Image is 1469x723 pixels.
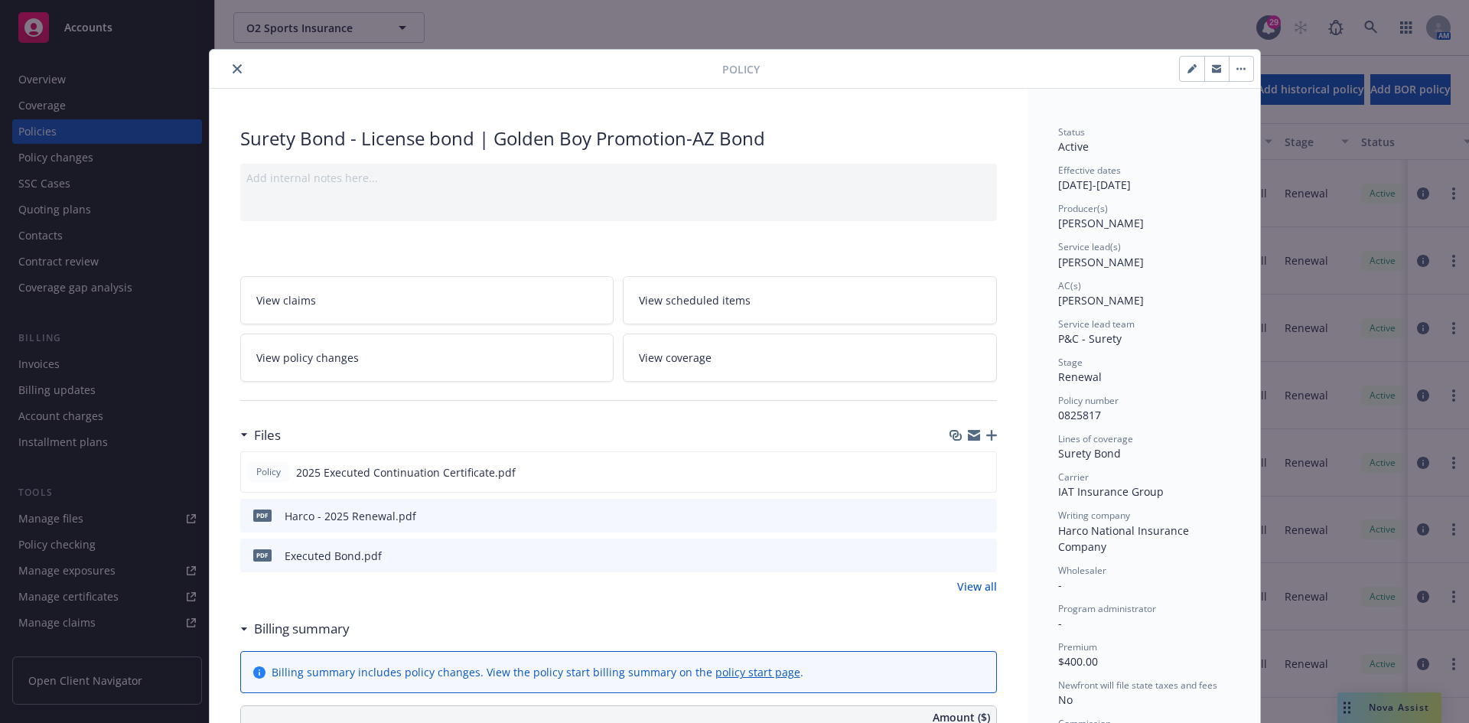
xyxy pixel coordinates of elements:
span: Harco National Insurance Company [1058,523,1192,554]
span: Policy [722,61,760,77]
h3: Billing summary [254,619,350,639]
h3: Files [254,425,281,445]
span: Active [1058,139,1089,154]
span: $400.00 [1058,654,1098,669]
span: Service lead(s) [1058,240,1121,253]
span: P&C - Surety [1058,331,1122,346]
button: preview file [977,508,991,524]
div: Surety Bond [1058,445,1230,461]
span: No [1058,692,1073,707]
span: Premium [1058,640,1097,653]
span: 2025 Executed Continuation Certificate.pdf [296,464,516,480]
span: Stage [1058,356,1083,369]
span: View policy changes [256,350,359,366]
div: Surety Bond - License bond | Golden Boy Promotion-AZ Bond [240,125,997,151]
button: download file [952,464,964,480]
span: View claims [256,292,316,308]
a: View all [957,578,997,594]
a: policy start page [715,665,800,679]
span: View coverage [639,350,712,366]
span: Lines of coverage [1058,432,1133,445]
button: download file [953,548,965,564]
span: Newfront will file state taxes and fees [1058,679,1217,692]
a: View scheduled items [623,276,997,324]
div: [DATE] - [DATE] [1058,164,1230,193]
button: preview file [976,464,990,480]
span: - [1058,578,1062,592]
span: [PERSON_NAME] [1058,255,1144,269]
a: View claims [240,276,614,324]
div: Add internal notes here... [246,170,991,186]
span: Policy [253,465,284,479]
div: Harco - 2025 Renewal.pdf [285,508,416,524]
span: pdf [253,510,272,521]
div: Billing summary [240,619,350,639]
span: IAT Insurance Group [1058,484,1164,499]
span: Program administrator [1058,602,1156,615]
a: View policy changes [240,334,614,382]
button: download file [953,508,965,524]
span: Policy number [1058,394,1119,407]
span: pdf [253,549,272,561]
span: Effective dates [1058,164,1121,177]
span: 0825817 [1058,408,1101,422]
div: Billing summary includes policy changes. View the policy start billing summary on the . [272,664,803,680]
div: Files [240,425,281,445]
button: preview file [977,548,991,564]
button: close [228,60,246,78]
span: [PERSON_NAME] [1058,216,1144,230]
span: Producer(s) [1058,202,1108,215]
span: View scheduled items [639,292,751,308]
span: AC(s) [1058,279,1081,292]
span: - [1058,616,1062,630]
span: Renewal [1058,370,1102,384]
span: Status [1058,125,1085,138]
span: Writing company [1058,509,1130,522]
span: Wholesaler [1058,564,1106,577]
span: Service lead team [1058,318,1135,331]
span: [PERSON_NAME] [1058,293,1144,308]
a: View coverage [623,334,997,382]
div: Executed Bond.pdf [285,548,382,564]
span: Carrier [1058,471,1089,484]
